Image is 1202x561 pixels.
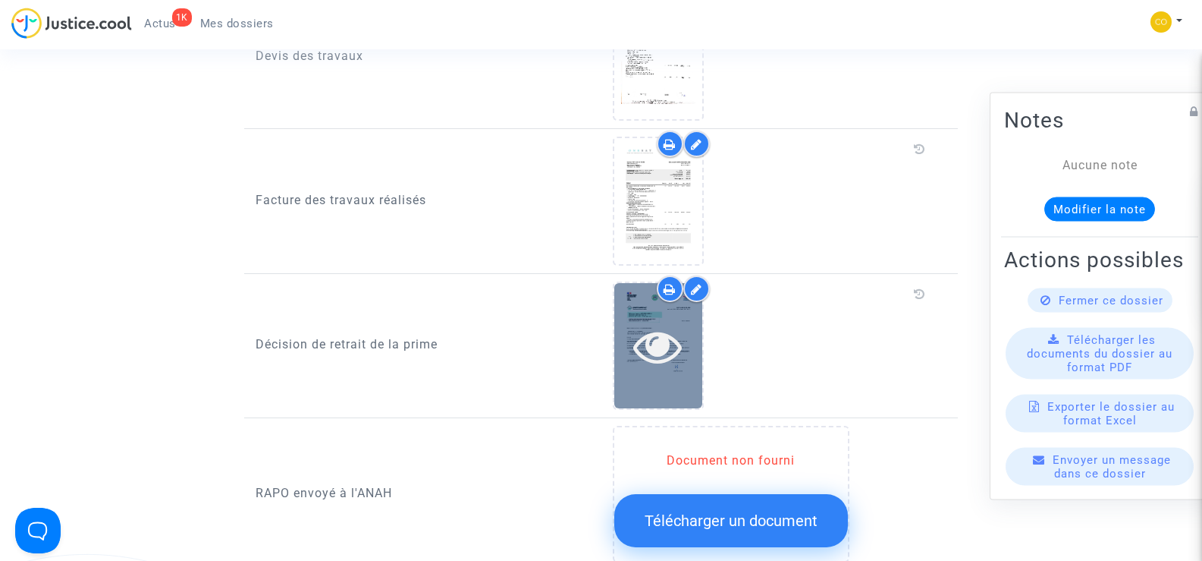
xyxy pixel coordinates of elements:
[645,512,818,530] span: Télécharger un document
[1004,246,1195,273] h2: Actions possibles
[1150,11,1172,33] img: 84a266a8493598cb3cce1313e02c3431
[614,452,848,470] div: Document non fourni
[256,191,590,210] p: Facture des travaux réalisés
[1053,452,1171,480] span: Envoyer un message dans ce dossier
[1047,399,1175,427] span: Exporter le dossier au format Excel
[188,12,286,35] a: Mes dossiers
[256,335,590,354] p: Décision de retrait de la prime
[1027,156,1172,174] div: Aucune note
[1027,333,1172,373] span: Télécharger les documents du dossier au format PDF
[1044,197,1155,221] button: Modifier la note
[256,484,590,503] p: RAPO envoyé à l'ANAH
[144,17,176,30] span: Actus
[11,8,132,39] img: jc-logo.svg
[200,17,274,30] span: Mes dossiers
[614,494,848,547] button: Télécharger un document
[256,46,590,65] p: Devis des travaux
[1059,293,1163,307] span: Fermer ce dossier
[172,8,192,27] div: 1K
[132,12,188,35] a: 1KActus
[1004,106,1195,133] h2: Notes
[15,508,61,553] iframe: Help Scout Beacon - Open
